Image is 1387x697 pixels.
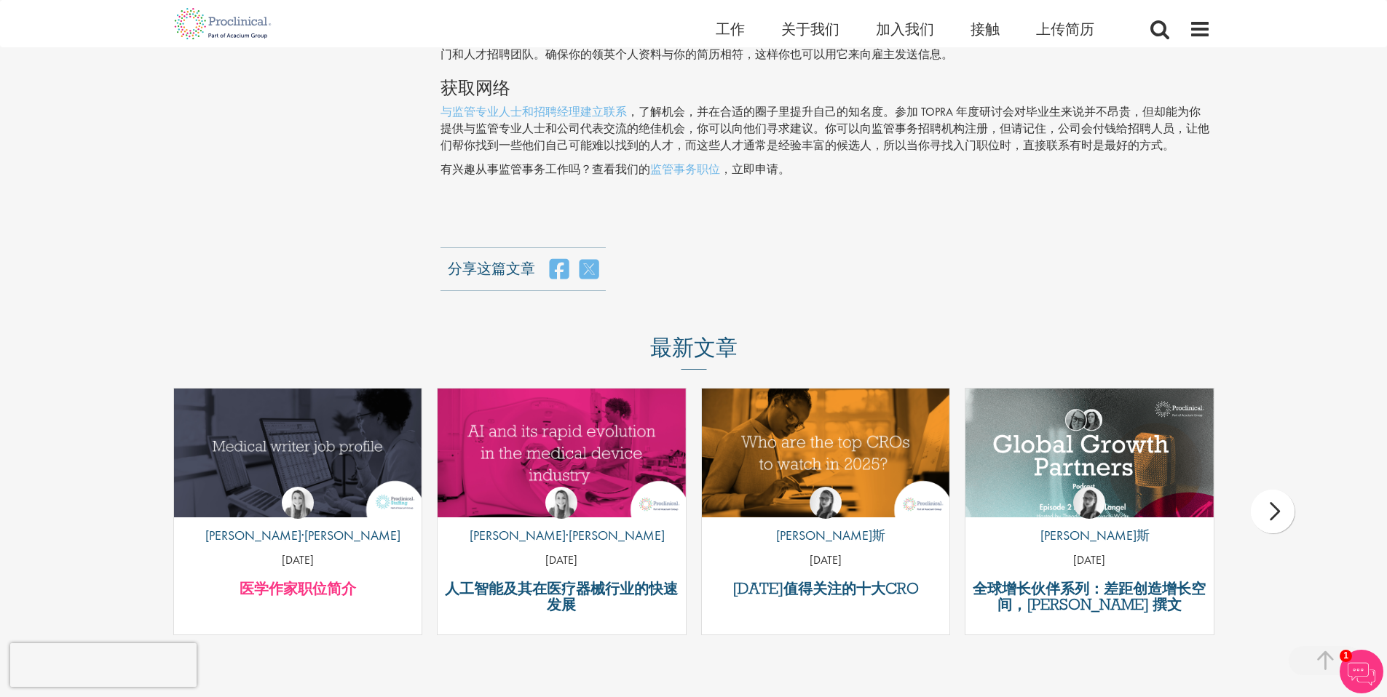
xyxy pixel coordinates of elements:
[765,487,885,552] a: 西奥多拉·萨夫洛夫斯基 - 威克斯 [PERSON_NAME]斯
[1030,487,1150,552] a: 西奥多拉·萨夫洛夫斯基 - 威克斯 [PERSON_NAME]斯
[282,487,314,519] img: 汉娜·伯克
[776,527,885,543] font: [PERSON_NAME]斯
[965,389,1214,517] a: 链接到帖子
[810,552,842,567] font: [DATE]
[545,552,577,567] font: [DATE]
[709,581,943,597] a: [DATE]值得关注的十大CRO
[971,20,1000,39] a: 接触
[650,162,720,177] a: 监管事务职位
[1073,552,1105,567] font: [DATE]
[650,332,738,362] font: 最新文章
[781,20,839,39] a: 关于我们
[810,487,842,519] img: 西奥多拉·萨夫洛夫斯基 - 威克斯
[205,527,400,543] font: [PERSON_NAME]·[PERSON_NAME]
[440,162,650,177] font: 有兴趣从事监管事务工作吗？查看我们的
[973,578,1206,614] font: 全球增长伙伴系列：差距创造增长空间，[PERSON_NAME] 撰文
[440,75,510,99] font: 获取网络
[1343,650,1348,661] font: 1
[720,162,790,177] font: ，立即申请。
[440,104,1209,153] font: ，了解机会，并在合适的圈子里提升自己的知名度。参加 TOPRA 年度研讨会对毕业生来说并不昂贵，但却能为你提供与监管专业人士和公司代表交流的绝佳机会，你可以向他们寻求建议。你可以向监管事务招聘机...
[550,258,569,280] a: 在 Facebook 上分享
[545,487,577,519] img: 汉娜·伯克
[1036,20,1094,39] a: 上传简历
[1340,650,1383,693] img: 聊天机器人
[174,389,422,517] img: 医学作家职位简介
[732,578,919,598] font: [DATE]值得关注的十大CRO
[459,487,665,552] a: 汉娜·伯克 [PERSON_NAME]·[PERSON_NAME]
[1073,487,1105,519] img: 西奥多拉·萨夫洛夫斯基 - 威克斯
[1040,527,1150,543] font: [PERSON_NAME]斯
[580,258,598,280] a: 在推特上分享
[174,389,422,517] a: 链接到帖子
[716,20,745,39] a: 工作
[440,30,1209,62] font: 不过，不要仅仅依赖你的求职申请。记住，并非所有公司都会公布所有职位空缺，所以你也应该考虑其他方法。主动致电或发送电子邮件给人力资源部门和人才招聘团队。确保你的领英个人资料与你的简历相符，这样你也...
[876,20,934,39] a: 加入我们
[440,104,627,119] a: 与监管专业人士和招聘经理建立联系
[240,578,356,598] font: 医学作家职位简介
[438,389,686,517] img: 人工智能及其对医疗器械行业的影响 | Proclinical
[445,581,679,613] a: 人工智能及其在医疗器械行业的快速发展
[438,389,686,517] a: 链接到帖子
[702,389,950,517] a: 链接到帖子
[194,487,400,552] a: 汉娜·伯克 [PERSON_NAME]·[PERSON_NAME]
[445,578,678,614] font: 人工智能及其在医疗器械行业的快速发展
[448,259,535,278] font: 分享这篇文章
[10,643,197,687] iframe: 验证码
[282,552,314,567] font: [DATE]
[702,389,950,517] img: 2025年十大CRO | Proclinical
[470,527,665,543] font: [PERSON_NAME]·[PERSON_NAME]
[181,581,415,597] a: 医学作家职位简介
[973,581,1206,613] a: 全球增长伙伴系列：差距创造增长空间，[PERSON_NAME] 撰文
